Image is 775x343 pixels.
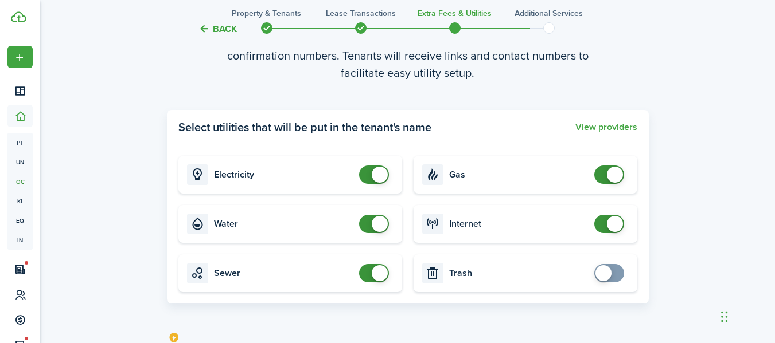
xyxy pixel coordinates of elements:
card-title: Internet [449,219,589,229]
button: View providers [575,122,637,132]
button: Back [198,23,237,35]
a: kl [7,191,33,211]
h3: Additional Services [515,7,583,19]
a: oc [7,172,33,191]
h3: Property & Tenants [232,7,301,19]
a: un [7,152,33,172]
a: pt [7,133,33,152]
h3: Lease Transactions [326,7,396,19]
wizard-step-header-description: Tenants will set up services on their own and provide you their confirmation numbers. Tenants wil... [167,30,649,81]
panel-main-title: Select utilities that will be put in the tenant's name [178,119,431,136]
button: Open menu [7,46,33,68]
card-title: Gas [449,169,589,180]
img: TenantCloud [11,11,26,22]
h3: Extra fees & Utilities [418,7,492,19]
a: eq [7,211,33,230]
div: Drag [721,299,728,334]
card-title: Electricity [214,169,353,180]
a: in [7,230,33,250]
card-title: Water [214,219,353,229]
card-title: Trash [449,268,589,278]
card-title: Sewer [214,268,353,278]
iframe: Chat Widget [718,288,775,343]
